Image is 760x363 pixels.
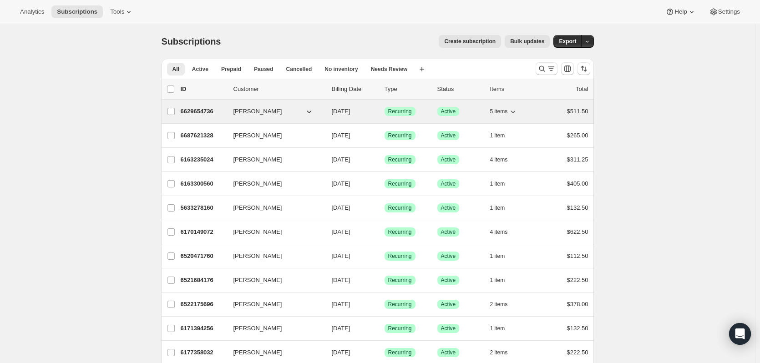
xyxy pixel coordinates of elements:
span: [PERSON_NAME] [233,179,282,188]
span: $222.50 [567,277,588,283]
span: $132.50 [567,204,588,211]
span: [DATE] [332,156,350,163]
span: Needs Review [371,66,408,73]
span: 4 items [490,228,508,236]
div: 5633278160[PERSON_NAME][DATE]SuccessRecurringSuccessActive1 item$132.50 [181,202,588,214]
span: Export [559,38,576,45]
p: Billing Date [332,85,377,94]
button: 5 items [490,105,518,118]
span: $311.25 [567,156,588,163]
span: Recurring [388,180,412,187]
button: 1 item [490,177,515,190]
button: [PERSON_NAME] [228,201,319,215]
span: 4 items [490,156,508,163]
button: Settings [704,5,745,18]
span: $112.50 [567,252,588,259]
span: Active [441,277,456,284]
span: [DATE] [332,204,350,211]
span: [PERSON_NAME] [233,324,282,333]
span: [DATE] [332,301,350,308]
span: 1 item [490,204,505,212]
span: [PERSON_NAME] [233,131,282,140]
button: 1 item [490,274,515,287]
p: 6521684176 [181,276,226,285]
button: 1 item [490,202,515,214]
div: Type [385,85,430,94]
p: 6522175696 [181,300,226,309]
span: Active [441,108,456,115]
p: Total [576,85,588,94]
button: [PERSON_NAME] [228,104,319,119]
span: Active [192,66,208,73]
button: [PERSON_NAME] [228,297,319,312]
button: 1 item [490,250,515,262]
span: Recurring [388,228,412,236]
div: Items [490,85,536,94]
span: 1 item [490,180,505,187]
span: Cancelled [286,66,312,73]
span: $622.50 [567,228,588,235]
span: Active [441,228,456,236]
p: 6687621328 [181,131,226,140]
span: Recurring [388,277,412,284]
button: Create new view [415,63,429,76]
span: [DATE] [332,325,350,332]
span: Active [441,325,456,332]
span: [PERSON_NAME] [233,276,282,285]
span: [DATE] [332,108,350,115]
span: Active [441,180,456,187]
span: [PERSON_NAME] [233,252,282,261]
button: Tools [105,5,139,18]
p: 6163235024 [181,155,226,164]
button: Bulk updates [505,35,550,48]
span: 1 item [490,277,505,284]
button: [PERSON_NAME] [228,225,319,239]
p: Status [437,85,483,94]
div: Open Intercom Messenger [729,323,751,345]
span: Tools [110,8,124,15]
button: Sort the results [578,62,590,75]
span: All [172,66,179,73]
div: 6522175696[PERSON_NAME][DATE]SuccessRecurringSuccessActive2 items$378.00 [181,298,588,311]
button: 2 items [490,298,518,311]
span: 1 item [490,325,505,332]
button: Analytics [15,5,50,18]
button: Customize table column order and visibility [561,62,574,75]
p: 6629654736 [181,107,226,116]
div: 6163235024[PERSON_NAME][DATE]SuccessRecurringSuccessActive4 items$311.25 [181,153,588,166]
button: [PERSON_NAME] [228,345,319,360]
span: 1 item [490,132,505,139]
span: [DATE] [332,349,350,356]
p: Customer [233,85,324,94]
span: Prepaid [221,66,241,73]
span: 5 items [490,108,508,115]
p: 6163300560 [181,179,226,188]
div: 6520471760[PERSON_NAME][DATE]SuccessRecurringSuccessActive1 item$112.50 [181,250,588,262]
span: Active [441,156,456,163]
span: Settings [718,8,740,15]
span: Active [441,252,456,260]
button: Help [660,5,701,18]
span: Active [441,204,456,212]
span: Active [441,349,456,356]
button: [PERSON_NAME] [228,249,319,263]
div: 6177358032[PERSON_NAME][DATE]SuccessRecurringSuccessActive2 items$222.50 [181,346,588,359]
span: Active [441,132,456,139]
span: [PERSON_NAME] [233,348,282,357]
span: Recurring [388,156,412,163]
button: 1 item [490,322,515,335]
button: Search and filter results [536,62,557,75]
p: 6170149072 [181,227,226,237]
span: Recurring [388,132,412,139]
span: Help [674,8,687,15]
span: $132.50 [567,325,588,332]
span: Subscriptions [162,36,221,46]
span: Subscriptions [57,8,97,15]
button: Subscriptions [51,5,103,18]
span: 1 item [490,252,505,260]
span: 2 items [490,349,508,356]
span: No inventory [324,66,358,73]
span: [DATE] [332,132,350,139]
span: [DATE] [332,252,350,259]
span: [PERSON_NAME] [233,203,282,212]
